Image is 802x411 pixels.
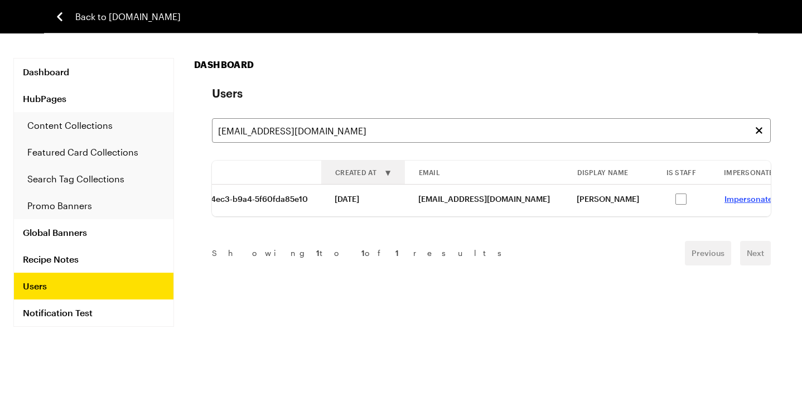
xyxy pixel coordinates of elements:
a: Impersonate [724,194,772,204]
button: Created At▼ [322,161,404,183]
a: Recipe Notes [14,246,173,273]
nav: Pagination [212,234,771,272]
div: impersonate [711,161,786,183]
div: ID [137,161,321,183]
span: 6da8df9d-ec2e-4ec3-b9a4-5f60fda85e10 [150,194,308,205]
span: [DATE] [335,194,359,205]
button: Email [405,161,563,183]
a: HubPages [14,85,173,112]
div: Display Name [564,161,652,183]
span: [EMAIL_ADDRESS][DOMAIN_NAME] [418,194,550,205]
a: Notification Test [14,299,173,326]
span: Back to [DOMAIN_NAME] [75,10,181,23]
span: 1 [395,248,399,258]
a: Featured Card Collections [14,139,173,166]
h1: Dashboard [194,58,789,71]
div: Is Staff [653,161,709,183]
a: Search Tag Collections [14,166,173,192]
input: Search Email [212,118,771,143]
a: Promo Banners [14,192,173,219]
span: 1 [361,248,365,258]
a: Users [14,273,173,299]
p: Showing to of results [212,248,514,259]
a: Dashboard [14,59,173,85]
span: ▼ [385,168,391,177]
button: Clear search [753,124,765,137]
span: [PERSON_NAME] [577,194,639,205]
a: Global Banners [14,219,173,246]
a: Content Collections [14,112,173,139]
p: Users [212,85,771,100]
span: 1 [316,248,320,258]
